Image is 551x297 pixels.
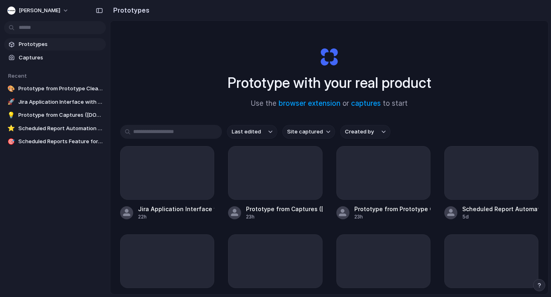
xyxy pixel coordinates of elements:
button: Last edited [227,125,277,139]
a: Prototype from Captures ([DOMAIN_NAME])23h [228,146,322,221]
span: Captures [19,54,103,62]
span: Prototype from Captures ([DOMAIN_NAME]) [18,111,103,119]
a: 💡Prototype from Captures ([DOMAIN_NAME]) [4,109,106,121]
div: 23h [354,213,430,221]
span: [PERSON_NAME] [19,7,60,15]
span: Created by [345,128,374,136]
h2: Prototypes [110,5,149,15]
div: 🎨 [7,85,15,93]
div: 5d [462,213,538,221]
span: Recent [8,72,27,79]
h1: Prototype with your real product [228,72,431,94]
span: Last edited [232,128,261,136]
a: 🎯Scheduled Reports Feature for Jira Projects [4,135,106,148]
div: Jira Application Interface with Visual Date Workflow [138,205,214,213]
span: Scheduled Reports Feature for Jira Projects [18,138,103,146]
div: 💡 [7,111,15,119]
span: Jira Application Interface with Visual Date Workflow [18,98,103,106]
div: 22h [138,213,214,221]
a: 🚀Jira Application Interface with Visual Date Workflow [4,96,106,108]
div: ⭐ [7,124,15,133]
div: Prototype from Prototype CleanShot [DATE] 15.26.49@2x.png [354,205,430,213]
div: Prototype from Captures ([DOMAIN_NAME]) [246,205,322,213]
span: Scheduled Report Automation for Inventory Data [18,124,103,133]
button: Created by [340,125,391,139]
a: ⭐Scheduled Report Automation for Inventory Data [4,122,106,135]
span: Site captured [287,128,323,136]
a: Captures [4,52,106,64]
a: 🎨Prototype from Prototype CleanShot [DATE] 15.26.49@2x.png [4,83,106,95]
a: browser extension [279,99,340,107]
div: 23h [246,213,322,221]
a: Scheduled Report Automation for Inventory Data5d [444,146,538,221]
a: Prototype from Prototype CleanShot [DATE] 15.26.49@2x.png23h [336,146,430,221]
a: Jira Application Interface with Visual Date Workflow22h [120,146,214,221]
span: Prototype from Prototype CleanShot [DATE] 15.26.49@2x.png [18,85,103,93]
div: Scheduled Report Automation for Inventory Data [462,205,538,213]
a: captures [351,99,381,107]
button: [PERSON_NAME] [4,4,73,17]
div: 🚀 [7,98,15,106]
a: Prototypes [4,38,106,50]
span: Prototypes [19,40,103,48]
span: Use the or to start [251,98,408,109]
button: Site captured [282,125,335,139]
div: 🎯 [7,138,15,146]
